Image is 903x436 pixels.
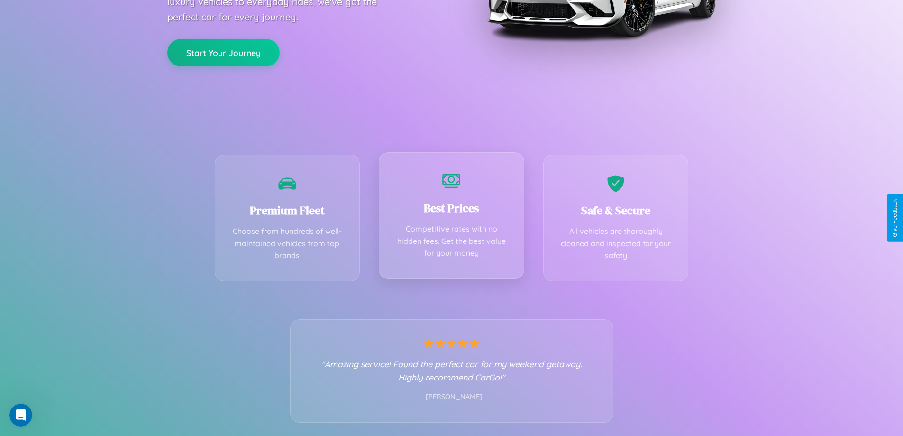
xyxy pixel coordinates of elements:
button: Start Your Journey [167,39,280,66]
p: - [PERSON_NAME] [310,391,594,403]
p: All vehicles are thoroughly cleaned and inspected for your safety [558,225,674,262]
p: Competitive rates with no hidden fees. Get the best value for your money [393,223,510,260]
h3: Premium Fleet [229,203,346,218]
p: "Amazing service! Found the perfect car for my weekend getaway. Highly recommend CarGo!" [310,357,594,384]
iframe: Intercom live chat [9,404,32,427]
h3: Safe & Secure [558,203,674,218]
h3: Best Prices [393,200,510,216]
div: Give Feedback [892,199,898,237]
p: Choose from hundreds of well-maintained vehicles from top brands [229,225,346,262]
